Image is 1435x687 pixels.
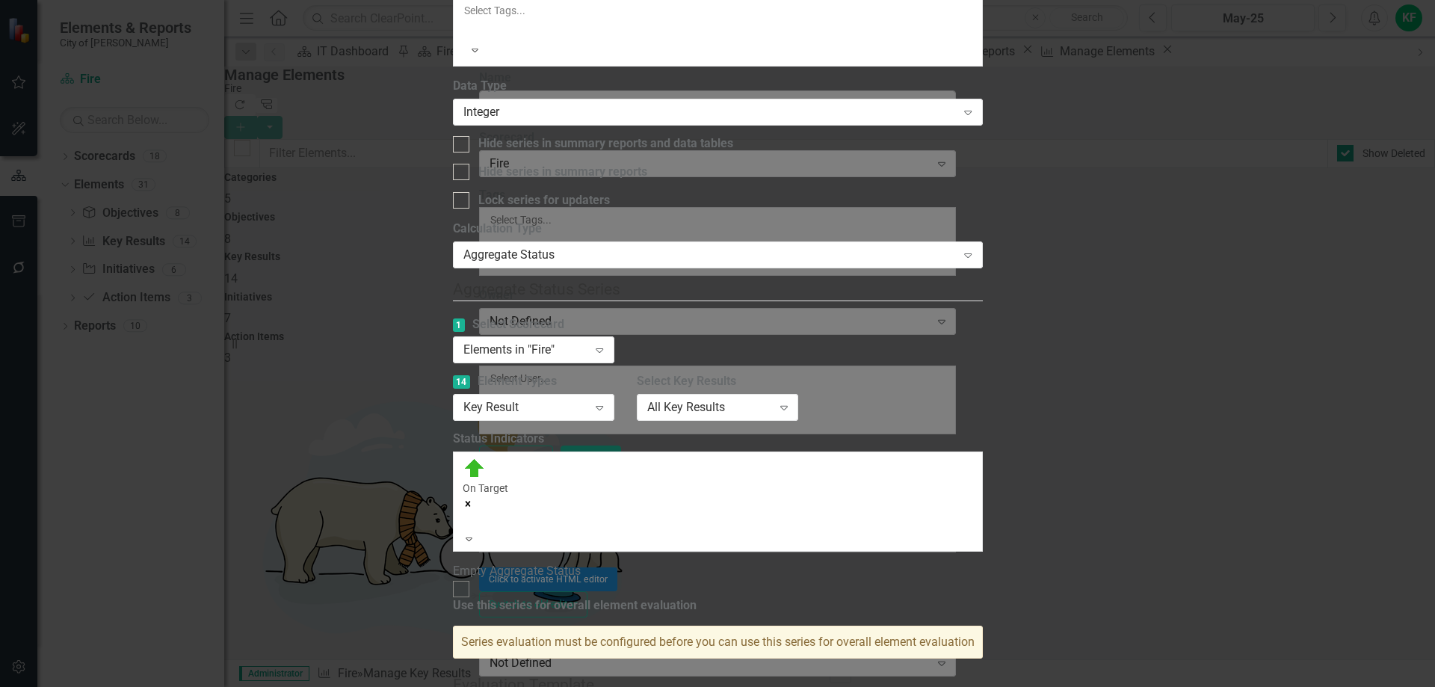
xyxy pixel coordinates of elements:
label: Select Key Results [637,373,798,390]
span: 1 [453,318,466,332]
div: Hide series in summary reports [478,164,647,181]
div: Use this series for overall element evaluation [453,597,983,614]
div: Elements in "Fire" [463,342,588,359]
label: Element Types [453,373,614,390]
label: Select Scorecard [453,316,614,333]
div: Integer [463,104,957,121]
label: Status Indicators [453,431,983,448]
div: Hide series in summary reports and data tables [478,135,733,153]
label: Data Type [453,78,983,95]
div: Series evaluation must be configured before you can use this series for overall element evaluation [453,626,983,659]
div: All Key Results [647,399,772,416]
div: Select Tags... [464,3,972,18]
div: Empty Aggregate Status [453,563,983,580]
div: On Target [463,481,973,496]
legend: Aggregate Status Series [453,278,983,301]
div: Aggregate Status [463,246,957,263]
div: Lock series for updaters [478,192,610,209]
div: Remove [object Object] [463,496,973,511]
img: On Target [463,457,487,481]
label: Calculation Type [453,221,983,238]
div: Key Result [463,399,588,416]
span: 14 [453,375,471,389]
